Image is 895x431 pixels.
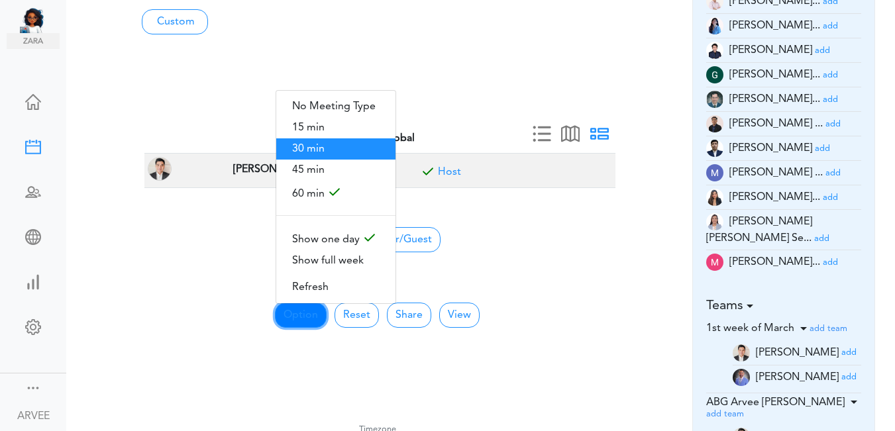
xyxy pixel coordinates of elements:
[276,250,395,271] span: Show full week
[706,254,723,271] img: zKsWRAxI9YUAAAAASUVORK5CYII=
[276,90,396,304] div: Option
[7,229,60,242] div: Share Meeting Link
[276,226,395,250] span: Show one day
[733,369,750,386] img: Z
[756,371,839,382] span: [PERSON_NAME]
[17,408,50,424] div: ARVEE
[706,38,862,63] li: Tax Admin (e.dayan@unified-accounting.com)
[729,168,823,178] span: [PERSON_NAME] ...
[823,95,838,104] small: add
[706,250,862,275] li: Tax Supervisor (ma.dacuma@unified-accounting.com)
[729,119,823,129] span: [PERSON_NAME] ...
[823,71,838,79] small: add
[823,21,838,31] a: add
[7,94,60,107] div: Home
[841,371,857,382] a: add
[729,94,820,105] span: [PERSON_NAME]...
[815,143,830,154] a: add
[823,257,838,267] a: add
[823,70,838,80] a: add
[275,303,327,328] button: Option
[706,410,744,418] small: add team
[706,140,723,157] img: oYmRaigo6CGHQoVEE68UKaYmSv3mcdPtBqv6mR0IswoELyKVAGpf2awGYjY1lJF3I6BneypHs55I8hk2WCirnQq9SYxiZpiWh...
[825,169,841,177] small: add
[706,115,723,132] img: 9k=
[706,164,723,181] img: wOzMUeZp9uVEwAAAABJRU5ErkJggg==
[733,341,862,365] li: a.flores@unified-accounting.com
[706,189,723,206] img: t+ebP8ENxXARE3R9ZYAAAAASUVORK5CYII=
[706,298,862,314] h5: Teams
[438,167,461,177] a: Included for meeting
[814,234,829,243] small: add
[276,277,395,298] span: Refresh
[276,138,395,160] span: 30 min
[276,96,395,117] a: No Meeting Type
[7,274,60,287] div: View Insights
[706,397,845,408] span: ABG Arvee [PERSON_NAME]
[841,348,857,357] small: add
[706,323,794,334] span: 1st week of March
[706,210,862,250] li: Tax Manager (mc.servinas@unified-accounting.com)
[729,143,812,154] span: [PERSON_NAME]
[439,303,480,328] button: View
[729,257,820,267] span: [PERSON_NAME]...
[814,233,829,244] a: add
[825,120,841,128] small: add
[1,400,65,430] a: ARVEE
[841,347,857,358] a: add
[823,193,838,202] small: add
[841,373,857,381] small: add
[825,119,841,129] a: add
[706,185,862,210] li: Tax Accountant (mc.cabasan@unified-accounting.com)
[276,117,395,138] span: 15 min
[756,347,839,358] span: [PERSON_NAME]
[706,14,862,38] li: Tax Manager (c.madayag@unified-accounting.com)
[815,46,830,55] small: add
[706,63,862,87] li: Tax Manager (g.magsino@unified-accounting.com)
[142,9,208,34] a: Custom
[706,136,862,161] li: Partner (justine.tala@unifiedglobalph.com)
[815,45,830,56] a: add
[387,303,431,328] a: Share
[233,164,316,175] strong: [PERSON_NAME]
[706,112,862,136] li: Tax Manager (jm.atienza@unified-accounting.com)
[815,144,830,153] small: add
[7,312,60,344] a: Change Settings
[706,17,723,34] img: 2Q==
[7,33,60,49] img: zara.png
[706,66,723,83] img: wEqpdqGJg0NqAAAAABJRU5ErkJggg==
[706,91,723,108] img: 2Q==
[706,87,862,112] li: Tax Admin (i.herrera@unified-accounting.com)
[810,323,847,334] a: add team
[823,22,838,30] small: add
[706,213,723,230] img: tYClh565bsNRV2DOQ8zUDWWPrkmSsbOKg5xJDCoDKG2XlEZmCEccTQ7zEOPYImp7PCOAf7r2cjy7pCrRzzhJpJUo4c9mYcQ0F...
[20,7,60,33] img: Unified Global - Powered by TEAMCAL AI
[25,380,41,393] div: Show menu and text
[7,319,60,332] div: Change Settings
[418,165,438,185] span: Included for meeting
[7,139,60,152] div: Create Meeting
[823,94,838,105] a: add
[706,408,744,419] a: add team
[335,303,379,328] button: Reset
[729,21,820,31] span: [PERSON_NAME]...
[25,380,41,399] a: Change side menu
[230,159,319,178] span: TAX PARTNER at Corona, CA, USA
[810,324,847,333] small: add team
[729,70,820,80] span: [PERSON_NAME]...
[729,45,812,56] span: [PERSON_NAME]
[825,168,841,178] a: add
[276,160,395,181] span: 45 min
[276,181,395,205] span: 60 min
[823,192,838,203] a: add
[706,216,812,244] span: [PERSON_NAME] [PERSON_NAME] Se...
[706,161,862,185] li: Tax Advisor (mc.talley@unified-accounting.com)
[7,184,60,197] div: Schedule Team Meeting
[148,157,172,181] img: ARVEE FLORES(a.flores@unified-accounting.com, TAX PARTNER at Corona, CA, USA)
[706,42,723,59] img: Z
[733,344,750,361] img: Z
[733,365,862,389] li: rigel@unified-accounting.com
[729,192,820,203] span: [PERSON_NAME]...
[823,258,838,267] small: add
